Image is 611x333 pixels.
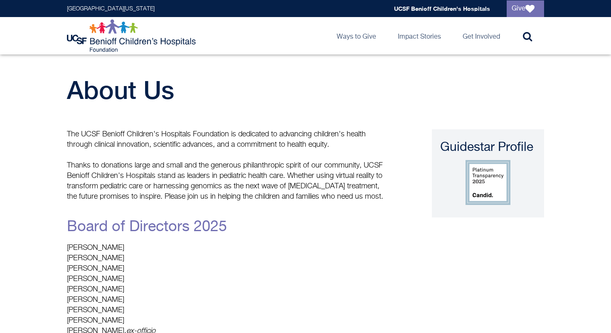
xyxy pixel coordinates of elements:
span: About Us [67,75,174,104]
a: [GEOGRAPHIC_DATA][US_STATE] [67,6,155,12]
a: UCSF Benioff Children's Hospitals [394,5,490,12]
a: Give [507,0,544,17]
a: Board of Directors 2025 [67,220,227,234]
a: Ways to Give [330,17,383,54]
img: Logo for UCSF Benioff Children's Hospitals Foundation [67,19,198,52]
div: Guidestar Profile [440,139,536,156]
a: Impact Stories [391,17,448,54]
p: Thanks to donations large and small and the generous philanthropic spirit of our community, UCSF ... [67,160,387,202]
p: The UCSF Benioff Children's Hospitals Foundation is dedicated to advancing children's health thro... [67,129,387,150]
a: Get Involved [456,17,507,54]
img: gximage2 [466,160,510,205]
